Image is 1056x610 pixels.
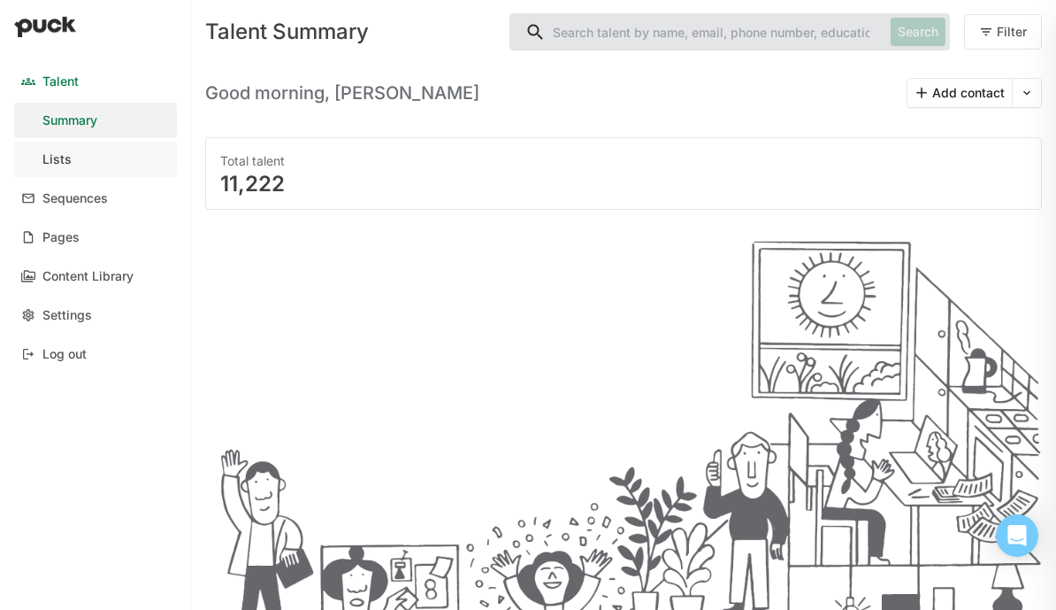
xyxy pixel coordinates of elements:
div: Talent Summary [205,21,495,42]
button: Filter [964,14,1042,50]
div: Open Intercom Messenger [996,514,1038,557]
a: Sequences [14,181,177,216]
a: Pages [14,220,177,255]
div: Total talent [220,152,1027,170]
div: Talent [42,74,79,89]
button: Add contact [907,79,1012,107]
div: Summary [42,113,97,128]
a: Settings [14,297,177,333]
input: Search [510,14,884,50]
div: Lists [42,152,72,167]
a: Talent [14,64,177,99]
div: Sequences [42,191,108,206]
div: Log out [42,347,87,362]
h3: Good morning, [PERSON_NAME] [205,82,479,104]
a: Summary [14,103,177,138]
a: Content Library [14,259,177,294]
a: Lists [14,142,177,177]
div: Content Library [42,269,134,284]
div: Pages [42,230,80,245]
div: 11,222 [220,174,1027,195]
div: Settings [42,308,92,323]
